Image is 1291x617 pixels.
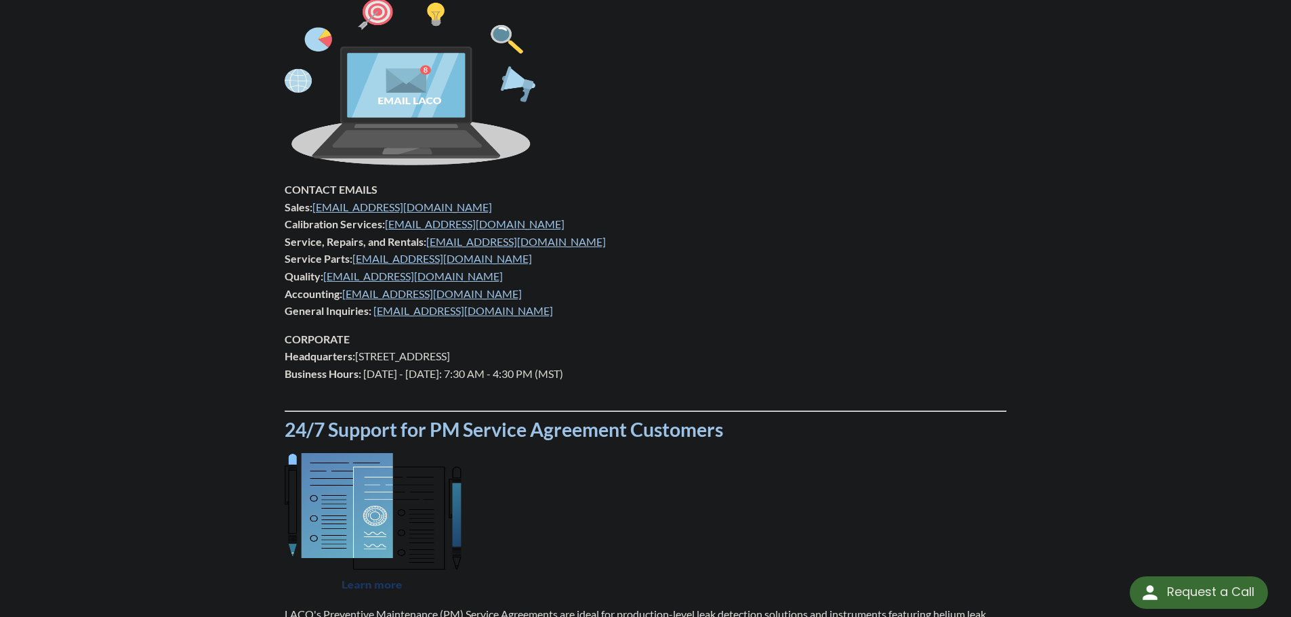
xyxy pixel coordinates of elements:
a: [EMAIL_ADDRESS][DOMAIN_NAME] [312,200,492,213]
strong: Business Hours: [285,367,361,380]
strong: Headquarters: [285,349,355,362]
a: [EMAIL_ADDRESS][DOMAIN_NAME] [373,304,553,317]
a: [EMAIL_ADDRESS][DOMAIN_NAME] [323,270,503,282]
strong: CORPORATE [285,333,350,345]
img: Asset_3.png [285,453,462,591]
div: Request a Call [1130,576,1268,609]
a: [EMAIL_ADDRESS][DOMAIN_NAME] [385,217,565,230]
img: round button [1139,582,1161,603]
strong: Sales: [285,200,312,213]
strong: CONTACT EMAILS [285,183,377,196]
strong: 24/7 Support for PM Service Agreement Customers [285,418,723,441]
strong: Quality: [285,270,323,282]
div: Request a Call [1167,576,1254,608]
strong: General Inquiries: [285,304,371,317]
strong: Service, Repairs, and Rentals: [285,235,426,248]
p: [STREET_ADDRESS] [DATE] - [DATE]: 7:30 AM - 4:30 PM (MST) [285,331,1007,400]
strong: Calibration Services: [285,217,385,230]
a: [EMAIL_ADDRESS][DOMAIN_NAME] [352,252,532,265]
a: [EMAIL_ADDRESS][DOMAIN_NAME] [342,287,522,300]
a: [EMAIL_ADDRESS][DOMAIN_NAME] [426,235,606,248]
strong: Service Parts: [285,252,352,265]
strong: Accounting: [285,287,342,300]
